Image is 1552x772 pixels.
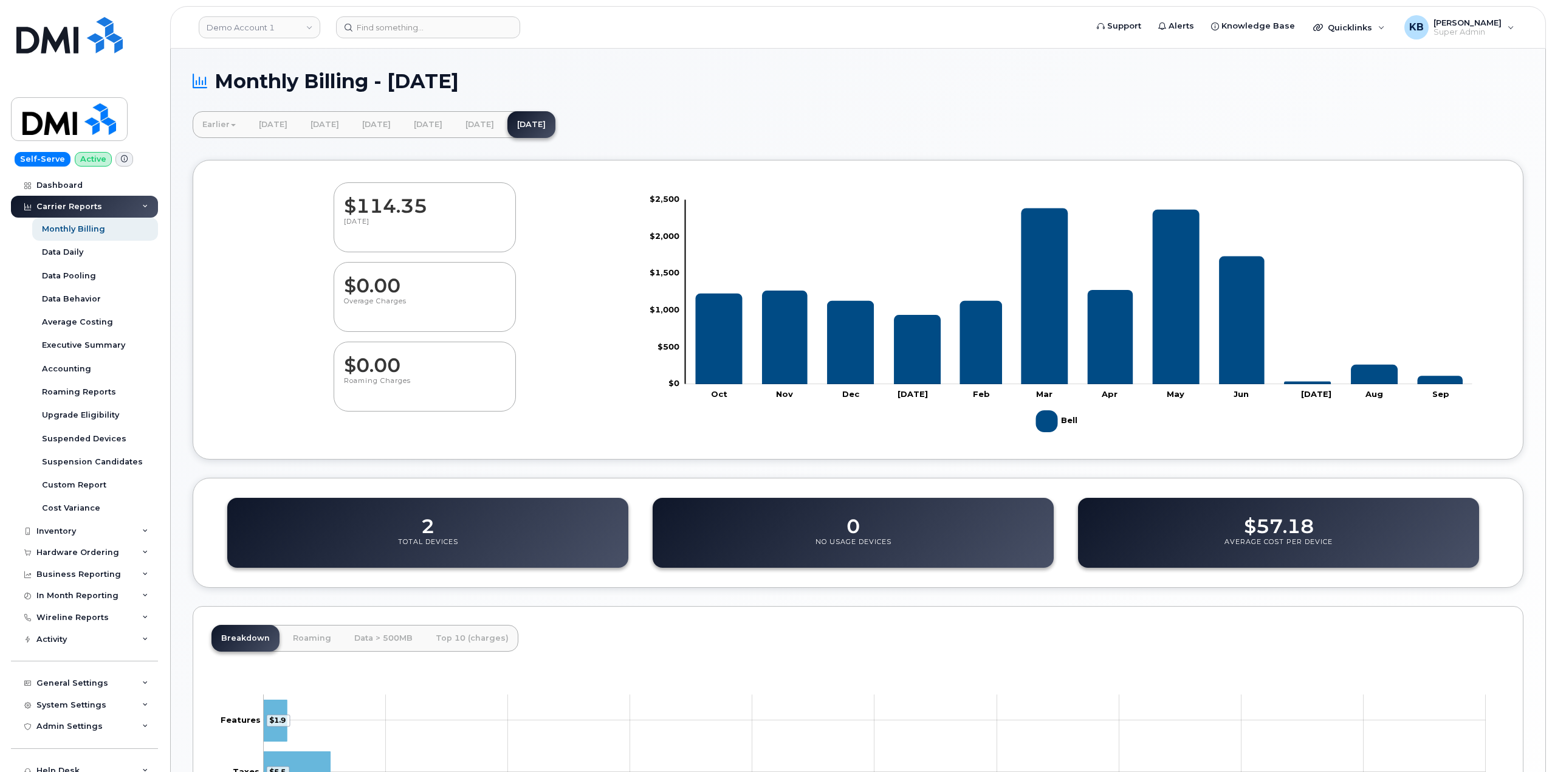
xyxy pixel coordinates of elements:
[221,714,261,724] tspan: Features
[398,537,458,559] p: Total Devices
[1036,388,1052,398] tspan: Mar
[1102,388,1118,398] tspan: Apr
[344,376,506,398] p: Roaming Charges
[658,341,679,351] tspan: $500
[842,388,860,398] tspan: Dec
[211,625,280,652] a: Breakdown
[344,263,506,297] dd: $0.00
[301,111,349,138] a: [DATE]
[1167,388,1184,398] tspan: May
[404,111,452,138] a: [DATE]
[711,388,727,398] tspan: Oct
[973,388,990,398] tspan: Feb
[815,537,891,559] p: No Usage Devices
[846,503,860,537] dd: 0
[193,71,1523,92] h1: Monthly Billing - [DATE]
[1301,388,1331,398] tspan: [DATE]
[1036,405,1080,437] g: Bell
[1244,503,1314,537] dd: $57.18
[1432,388,1449,398] tspan: Sep
[352,111,400,138] a: [DATE]
[344,342,506,376] dd: $0.00
[345,625,422,652] a: Data > 500MB
[650,194,679,204] tspan: $2,500
[1234,388,1249,398] tspan: Jun
[507,111,555,138] a: [DATE]
[650,267,679,277] tspan: $1,500
[1224,537,1333,559] p: Average Cost Per Device
[426,625,518,652] a: Top 10 (charges)
[1365,388,1383,398] tspan: Aug
[776,388,793,398] tspan: Nov
[269,715,286,724] tspan: $1.9
[1036,405,1080,437] g: Legend
[344,297,506,319] p: Overage Charges
[650,194,1472,437] g: Chart
[193,111,246,138] a: Earlier
[898,388,928,398] tspan: [DATE]
[249,111,297,138] a: [DATE]
[650,230,679,240] tspan: $2,000
[283,625,341,652] a: Roaming
[421,503,434,537] dd: 2
[668,378,679,388] tspan: $0
[344,183,506,217] dd: $114.35
[344,217,506,239] p: [DATE]
[456,111,504,138] a: [DATE]
[650,305,679,314] tspan: $1,000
